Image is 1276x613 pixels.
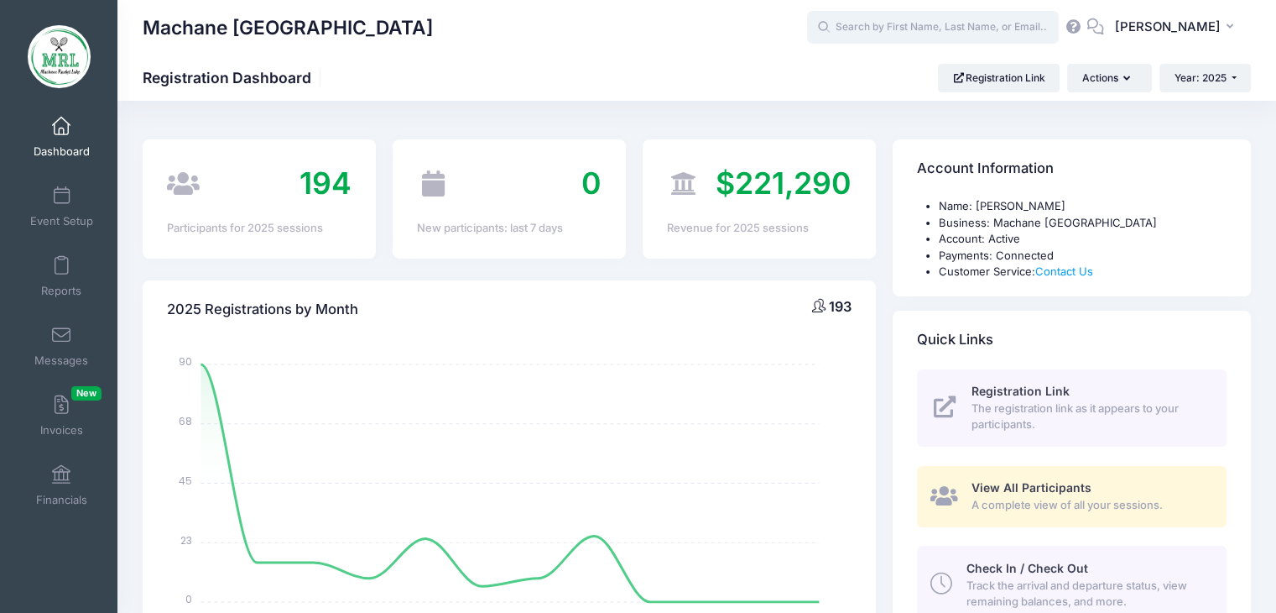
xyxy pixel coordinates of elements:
[971,401,1207,433] span: The registration link as it appears to your participants.
[917,145,1054,193] h4: Account Information
[22,177,102,236] a: Event Setup
[1104,8,1251,47] button: [PERSON_NAME]
[180,354,193,369] tspan: 90
[28,25,91,88] img: Machane Racket Lake
[1035,265,1093,278] a: Contact Us
[1115,18,1221,36] span: [PERSON_NAME]
[40,423,83,437] span: Invoices
[917,369,1227,447] a: Registration Link The registration link as it appears to your participants.
[966,561,1087,575] span: Check In / Check Out
[971,480,1091,495] span: View All Participants
[36,493,87,507] span: Financials
[180,474,193,488] tspan: 45
[181,532,193,547] tspan: 23
[167,220,352,237] div: Participants for 2025 sessions
[30,214,93,228] span: Event Setup
[22,247,102,306] a: Reports
[186,592,193,606] tspan: 0
[939,231,1227,248] li: Account: Active
[939,198,1227,215] li: Name: [PERSON_NAME]
[939,215,1227,232] li: Business: Machane [GEOGRAPHIC_DATA]
[417,220,602,237] div: New participants: last 7 days
[971,497,1207,514] span: A complete view of all your sessions.
[167,286,358,333] h4: 2025 Registrations by Month
[22,386,102,445] a: InvoicesNew
[299,165,352,202] span: 194
[34,354,88,368] span: Messages
[829,298,852,315] span: 193
[917,466,1227,527] a: View All Participants A complete view of all your sessions.
[1159,64,1251,92] button: Year: 2025
[966,578,1207,610] span: Track the arrival and departure status, view remaining balances, and more.
[1067,64,1151,92] button: Actions
[938,64,1060,92] a: Registration Link
[1174,71,1227,84] span: Year: 2025
[807,11,1059,45] input: Search by First Name, Last Name, or Email...
[22,456,102,515] a: Financials
[917,316,993,364] h4: Quick Links
[22,317,102,375] a: Messages
[716,165,852,202] span: $221,290
[667,220,852,237] div: Revenue for 2025 sessions
[41,284,81,298] span: Reports
[143,69,326,86] h1: Registration Dashboard
[180,414,193,428] tspan: 68
[939,264,1227,280] li: Customer Service:
[22,107,102,166] a: Dashboard
[939,248,1227,265] li: Payments: Connected
[71,386,102,401] span: New
[971,384,1070,398] span: Registration Link
[34,144,90,159] span: Dashboard
[581,165,602,202] span: 0
[143,8,433,47] h1: Machane [GEOGRAPHIC_DATA]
